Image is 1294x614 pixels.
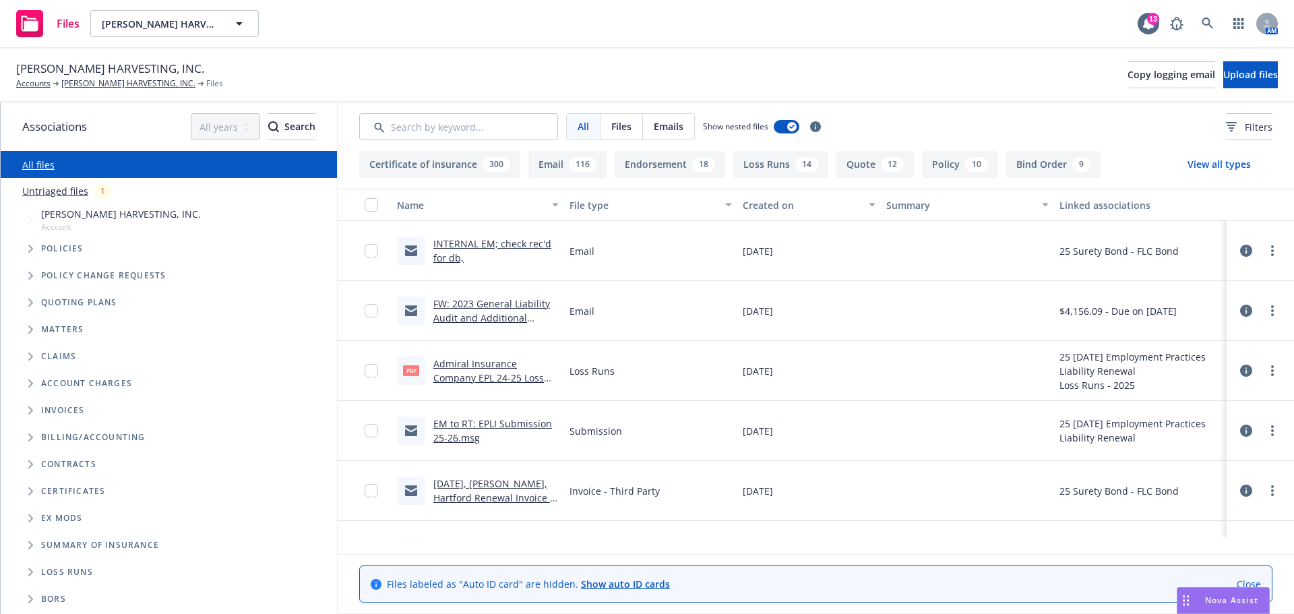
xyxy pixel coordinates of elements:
span: Loss Runs [569,364,615,378]
span: Policy change requests [41,272,166,280]
span: [PERSON_NAME] HARVESTING, INC. [16,60,204,78]
a: Search [1194,10,1221,37]
span: Submission [569,424,622,438]
a: EM to RT: EPLI Submission 25-26.msg [433,417,552,444]
a: more [1264,363,1281,379]
span: BORs [41,595,66,603]
span: Email [569,304,594,318]
div: 10 [965,157,988,172]
button: Summary [881,189,1053,221]
a: more [1264,483,1281,499]
div: 14 [795,157,818,172]
span: [DATE] [743,364,773,378]
div: 9 [1072,157,1090,172]
span: Copy logging email [1128,68,1215,81]
span: Certificates [41,487,105,495]
button: View all types [1166,151,1272,178]
span: Email [569,244,594,258]
a: Admiral Insurance Company EPL 24-25 Loss Runs - Valued [DATE].pdf [433,357,547,398]
a: All files [22,158,55,171]
span: [PERSON_NAME] HARVESTING, INC. [102,17,218,31]
a: more [1264,243,1281,259]
svg: Search [268,121,279,132]
span: Emails [654,119,683,133]
button: Name [392,189,564,221]
a: Report a Bug [1163,10,1190,37]
div: Linked associations [1059,198,1221,212]
button: Nova Assist [1177,587,1270,614]
span: Files [206,78,223,90]
a: [DATE], [PERSON_NAME], Hartford Renewal Invoice to Insured .msg [433,477,559,518]
span: Ex Mods [41,514,82,522]
a: Show auto ID cards [581,578,670,590]
div: 1 [94,183,112,199]
span: Policies [41,245,84,253]
button: Loss Runs [733,151,828,178]
button: File type [564,189,737,221]
a: Accounts [16,78,51,90]
span: Billing/Accounting [41,433,146,441]
span: Matters [41,326,84,334]
input: Toggle Row Selected [365,424,378,437]
div: 25 Surety Bond - FLC Bond [1059,244,1179,258]
a: more [1264,303,1281,319]
span: Summary of insurance [41,541,159,549]
div: 25 [DATE] Employment Practices Liability Renewal [1059,417,1221,445]
button: Filters [1226,113,1272,140]
span: Invoice - Third Party [569,484,660,498]
button: Created on [737,189,882,221]
button: [PERSON_NAME] HARVESTING, INC. [90,10,259,37]
span: Filters [1245,120,1272,134]
input: Toggle Row Selected [365,304,378,317]
div: 25 Surety Bond - FLC Bond [1059,484,1179,498]
div: Drag to move [1177,588,1194,613]
span: [DATE] [743,304,773,318]
button: Email [528,151,607,178]
button: Policy [922,151,998,178]
span: Associations [22,118,87,135]
div: 25 [DATE] Surety Bond Renewal [1059,536,1202,551]
span: Nova Assist [1205,594,1258,606]
div: 18 [692,157,715,172]
button: Endorsement [615,151,725,178]
div: 12 [881,157,904,172]
span: Quoting plans [41,299,117,307]
span: Contracts [41,460,96,468]
a: more [1264,423,1281,439]
span: All [578,119,589,133]
a: FW: 2023 General Liability Audit and Additional Premium Invoice [433,297,550,338]
span: Account [41,221,201,233]
span: Show nested files [703,121,768,132]
span: Files [57,18,80,29]
a: Files [11,5,85,42]
span: Upload files [1223,68,1278,81]
span: Filters [1226,120,1272,134]
button: Quote [836,151,914,178]
span: Account charges [41,379,132,388]
a: Untriaged files [22,184,88,198]
input: Toggle Row Selected [365,244,378,257]
span: Claims [41,352,76,361]
div: 25 [DATE] Employment Practices Liability Renewal [1059,350,1221,378]
button: Copy logging email [1128,61,1215,88]
input: Toggle Row Selected [365,484,378,497]
input: Select all [365,198,378,212]
span: [DATE] [743,244,773,258]
span: [DATE] [743,484,773,498]
a: [PERSON_NAME] HARVESTING, INC. [61,78,195,90]
a: Switch app [1225,10,1252,37]
div: Loss Runs - 2025 [1059,378,1221,392]
div: 300 [483,157,510,172]
span: Loss Runs [41,568,93,576]
button: Certificate of insurance [359,151,520,178]
span: Files [611,119,631,133]
input: Toggle Row Selected [365,364,378,377]
div: 13 [1147,13,1159,25]
button: Upload files [1223,61,1278,88]
input: Search by keyword... [359,113,558,140]
span: [PERSON_NAME] HARVESTING, INC. [41,207,201,221]
div: File type [569,198,716,212]
button: Linked associations [1054,189,1227,221]
div: Summary [886,198,1033,212]
span: Files labeled as "Auto ID card" are hidden. [387,577,670,591]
